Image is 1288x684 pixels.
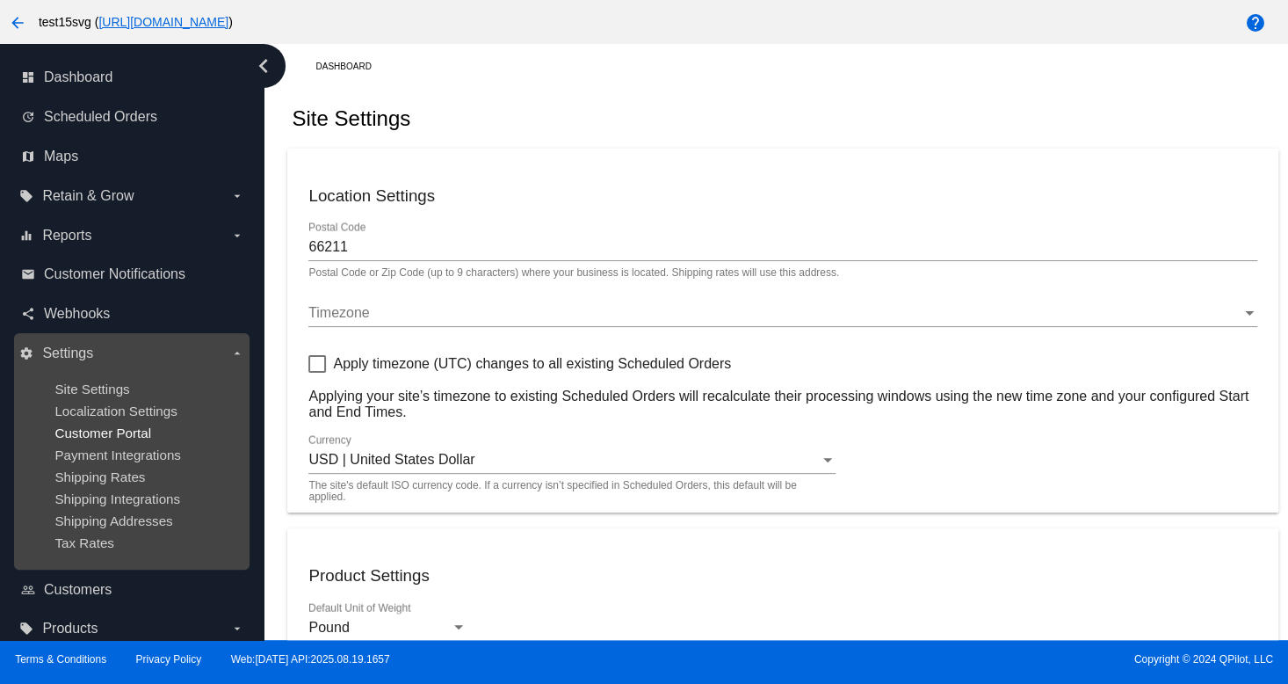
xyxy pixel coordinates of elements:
[21,576,244,604] a: people_outline Customers
[308,620,349,635] span: Pound
[230,346,244,360] i: arrow_drop_down
[54,491,180,506] a: Shipping Integrations
[250,52,278,80] i: chevron_left
[44,69,112,85] span: Dashboard
[21,267,35,281] i: email
[21,63,244,91] a: dashboard Dashboard
[44,266,185,282] span: Customer Notifications
[308,305,1256,321] mat-select: Timezone
[44,109,157,125] span: Scheduled Orders
[308,480,825,504] mat-hint: The site's default ISO currency code. If a currency isn’t specified in Scheduled Orders, this def...
[230,622,244,636] i: arrow_drop_down
[231,653,390,666] a: Web:[DATE] API:2025.08.19.1657
[44,306,110,322] span: Webhooks
[308,186,1256,206] h3: Location Settings
[308,452,836,468] mat-select: Currency
[42,621,98,637] span: Products
[308,305,370,320] span: Timezone
[659,653,1273,666] span: Copyright © 2024 QPilot, LLC
[19,622,33,636] i: local_offer
[292,106,410,131] h2: Site Settings
[308,620,467,636] mat-select: Default Unit of Weight
[230,189,244,203] i: arrow_drop_down
[15,653,106,666] a: Terms & Conditions
[308,389,1256,420] p: Applying your site’s timezone to existing Scheduled Orders will recalculate their processing wind...
[21,583,35,597] i: people_outline
[44,149,78,164] span: Maps
[230,229,244,243] i: arrow_drop_down
[19,346,33,360] i: settings
[308,267,839,280] div: Postal Code or Zip Code (up to 9 characters) where your business is located. Shipping rates will ...
[21,260,244,288] a: email Customer Notifications
[308,566,1256,586] h3: Product Settings
[333,353,731,375] span: Apply timezone (UTC) changes to all existing Scheduled Orders
[21,149,35,164] i: map
[42,346,93,361] span: Settings
[44,582,112,598] span: Customers
[39,15,233,29] span: test15svg ( )
[21,110,35,124] i: update
[21,70,35,84] i: dashboard
[308,239,1256,255] input: Postal Code
[42,228,91,244] span: Reports
[136,653,202,666] a: Privacy Policy
[21,142,244,171] a: map Maps
[19,229,33,243] i: equalizer
[54,404,177,418] a: Localization Settings
[54,448,181,462] a: Payment Integrations
[54,535,114,550] a: Tax Rates
[42,188,134,204] span: Retain & Grow
[54,513,172,528] a: Shipping Addresses
[21,103,244,131] a: update Scheduled Orders
[308,452,474,467] span: USD | United States Dollar
[19,189,33,203] i: local_offer
[1245,12,1266,33] mat-icon: help
[21,307,35,321] i: share
[315,53,387,80] a: Dashboard
[7,12,28,33] mat-icon: arrow_back
[54,426,151,440] a: Customer Portal
[21,300,244,328] a: share Webhooks
[54,382,129,397] a: Site Settings
[98,15,228,29] a: [URL][DOMAIN_NAME]
[54,469,145,484] a: Shipping Rates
